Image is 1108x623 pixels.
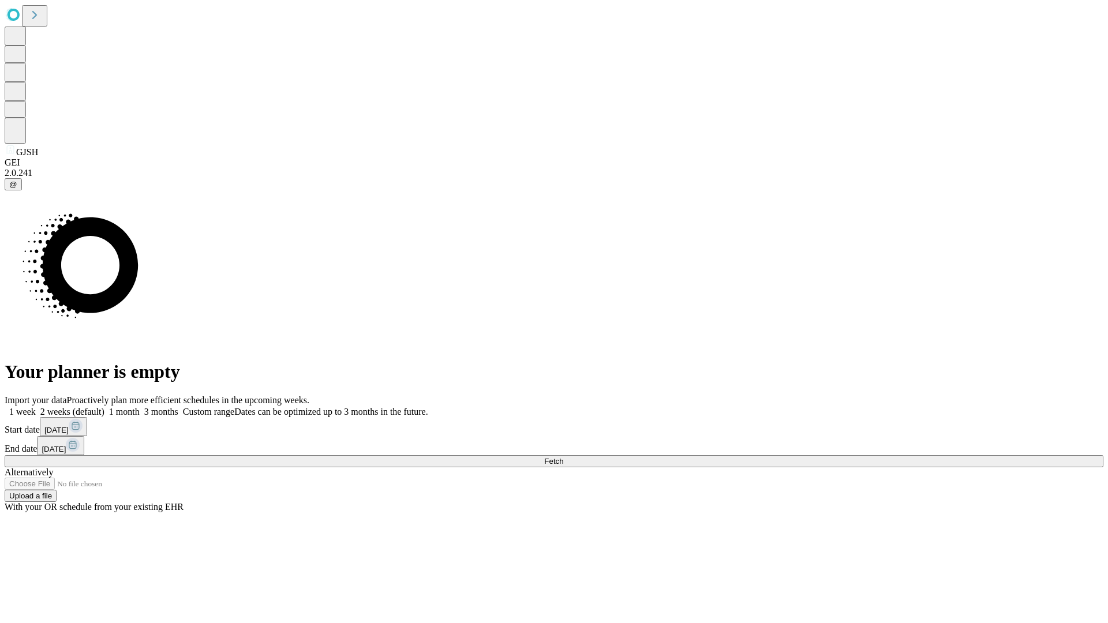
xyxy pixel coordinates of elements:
button: @ [5,178,22,190]
span: With your OR schedule from your existing EHR [5,502,184,512]
span: Import your data [5,395,67,405]
div: Start date [5,417,1103,436]
span: Fetch [544,457,563,466]
span: Custom range [183,407,234,416]
button: [DATE] [37,436,84,455]
span: Alternatively [5,467,53,477]
span: [DATE] [42,445,66,453]
span: GJSH [16,147,38,157]
h1: Your planner is empty [5,361,1103,382]
span: 1 month [109,407,140,416]
button: [DATE] [40,417,87,436]
span: Dates can be optimized up to 3 months in the future. [234,407,428,416]
button: Fetch [5,455,1103,467]
span: 2 weeks (default) [40,407,104,416]
button: Upload a file [5,490,57,502]
span: @ [9,180,17,189]
span: 1 week [9,407,36,416]
span: Proactively plan more efficient schedules in the upcoming weeks. [67,395,309,405]
div: 2.0.241 [5,168,1103,178]
div: End date [5,436,1103,455]
div: GEI [5,157,1103,168]
span: [DATE] [44,426,69,434]
span: 3 months [144,407,178,416]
